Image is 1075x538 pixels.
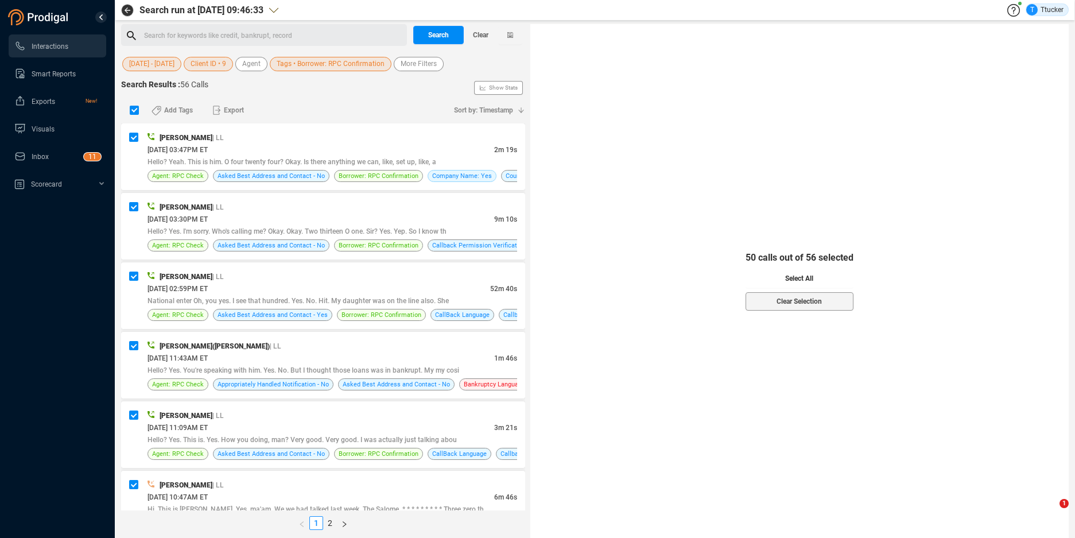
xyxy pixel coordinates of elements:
p: 1 [88,153,92,164]
button: left [294,516,309,530]
button: Clear Selection [746,292,853,311]
span: | LL [212,481,224,489]
span: CallBack Language [432,448,487,459]
span: 6m 46s [494,493,517,501]
button: More Filters [394,57,444,71]
span: | LL [212,273,224,281]
span: Hello? Yes. I'm sorry. Who's calling me? Okay. Okay. Two thirteen O one. Sir? Yes. Yep. So I know th [148,227,447,235]
span: Asked Best Address and Contact - No [218,448,325,459]
span: Agent: RPC Check [152,448,204,459]
span: National enter Oh, you yes. I see that hundred. Yes. No. Hit. My daughter was on the line also. She [148,297,449,305]
span: Asked Best Address and Contact - Yes [218,309,328,320]
span: [DATE] 11:09AM ET [148,424,208,432]
span: Hi. This is [PERSON_NAME]. Yes, ma'am. We we had talked last week. The Salome. * * * * * * * * * ... [148,505,484,513]
span: Courtesy and Professionalism - Yes [506,171,608,181]
span: Agent [242,57,261,71]
li: Previous Page [294,516,309,530]
span: 9m 10s [494,215,517,223]
span: left [298,521,305,528]
button: Search [413,26,464,44]
span: Inbox [32,153,49,161]
div: [PERSON_NAME]| LL[DATE] 10:47AM ET6m 46sHi. This is [PERSON_NAME]. Yes, ma'am. We we had talked l... [121,471,525,537]
span: Search Results : [121,80,180,89]
a: ExportsNew! [14,90,97,113]
span: [PERSON_NAME]([PERSON_NAME]) [160,342,270,350]
img: prodigal-logo [8,9,71,25]
span: Search run at [DATE] 09:46:33 [139,3,263,17]
span: Company Name: Yes [432,171,492,181]
span: Asked Best Address and Contact - No [218,240,325,251]
span: More Filters [401,57,437,71]
span: [DATE] 10:47AM ET [148,493,208,501]
span: | LL [212,134,224,142]
span: T [1030,4,1034,16]
span: 50 calls out of 56 selected [746,251,853,265]
button: right [337,516,352,530]
span: Hello? Yes. You're speaking with him. Yes. No. But I thought those loans was in bankrupt. My my cosi [148,366,459,374]
a: Visuals [14,117,97,140]
button: Sort by: Timestamp [447,101,525,119]
span: | LL [212,203,224,211]
span: 3m 21s [494,424,517,432]
span: 1 [1060,499,1069,508]
span: [PERSON_NAME] [160,203,212,211]
a: Interactions [14,34,97,57]
span: Appropriately Handled Notification - No [218,379,329,390]
span: [PERSON_NAME] [160,412,212,420]
span: Visuals [32,125,55,133]
button: Agent [235,57,267,71]
li: Smart Reports [9,62,106,85]
iframe: Intercom live chat [1036,499,1064,527]
span: Sort by: Timestamp [454,101,513,119]
span: | LL [212,412,224,420]
button: [DATE] - [DATE] [122,57,181,71]
span: | LL [270,342,281,350]
div: [PERSON_NAME]| LL[DATE] 02:59PM ET52m 40sNational enter Oh, you yes. I see that hundred. Yes. No.... [121,262,525,329]
button: Export [205,101,251,119]
span: 56 Calls [180,80,208,89]
button: Client ID • 9 [184,57,233,71]
li: 1 [309,516,323,530]
span: [DATE] - [DATE] [129,57,174,71]
span: Clear [473,26,488,44]
span: Agent: RPC Check [152,309,204,320]
div: [PERSON_NAME]| LL[DATE] 11:09AM ET3m 21sHello? Yes. This is. Yes. How you doing, man? Very good. ... [121,401,525,468]
button: Select All [746,269,853,288]
span: [PERSON_NAME] [160,481,212,489]
span: Smart Reports [32,70,76,78]
li: Next Page [337,516,352,530]
span: [PERSON_NAME] [160,134,212,142]
a: Inbox [14,145,97,168]
span: 52m 40s [490,285,517,293]
span: Select All [785,269,813,288]
div: [PERSON_NAME]([PERSON_NAME])| LL[DATE] 11:43AM ET1m 46sHello? Yes. You're speaking with him. Yes.... [121,332,525,398]
span: Bankruptcy Language [464,379,525,390]
li: Visuals [9,117,106,140]
button: Add Tags [145,101,200,119]
li: 2 [323,516,337,530]
div: Ttucker [1026,4,1064,16]
a: 1 [310,517,323,529]
button: Tags • Borrower: RPC Confirmation [270,57,391,71]
span: Search [428,26,449,44]
a: Smart Reports [14,62,97,85]
span: [DATE] 03:47PM ET [148,146,208,154]
span: Borrower: RPC Confirmation [339,171,418,181]
span: Tags • Borrower: RPC Confirmation [277,57,385,71]
span: Hello? Yeah. This is him. O four twenty four? Okay. Is there anything we can, like, set up, like, a [148,158,436,166]
span: Asked Best Address and Contact - No [218,171,325,181]
li: Interactions [9,34,106,57]
span: Clear Selection [777,292,822,311]
li: Inbox [9,145,106,168]
span: 2m 19s [494,146,517,154]
span: Hello? Yes. This is. Yes. How you doing, man? Very good. Very good. I was actually just talking abou [148,436,457,444]
span: [DATE] 03:30PM ET [148,215,208,223]
sup: 11 [84,153,101,161]
div: [PERSON_NAME]| LL[DATE] 03:30PM ET9m 10sHello? Yes. I'm sorry. Who's calling me? Okay. Okay. Two ... [121,193,525,260]
span: Borrower: RPC Confirmation [339,448,418,459]
span: Client ID • 9 [191,57,226,71]
button: Show Stats [474,81,523,95]
span: Agent: RPC Check [152,171,204,181]
span: Show Stats [489,19,518,157]
span: New! [86,90,97,113]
